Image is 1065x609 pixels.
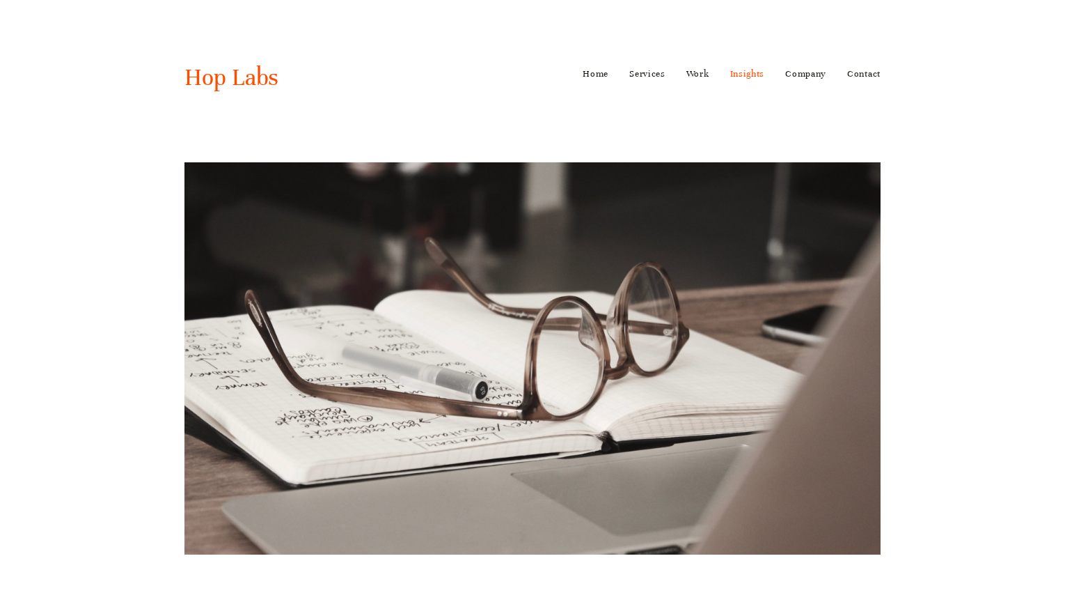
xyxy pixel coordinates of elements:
a: Hop Labs [184,63,278,92]
a: Services [629,63,665,85]
a: Home [583,63,608,85]
a: Company [785,63,826,85]
a: Insights [730,63,765,85]
img: unsplash-image-3mt71MKGjQ0.jpg [184,162,881,554]
a: Contact [847,63,881,85]
a: Work [686,63,709,85]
